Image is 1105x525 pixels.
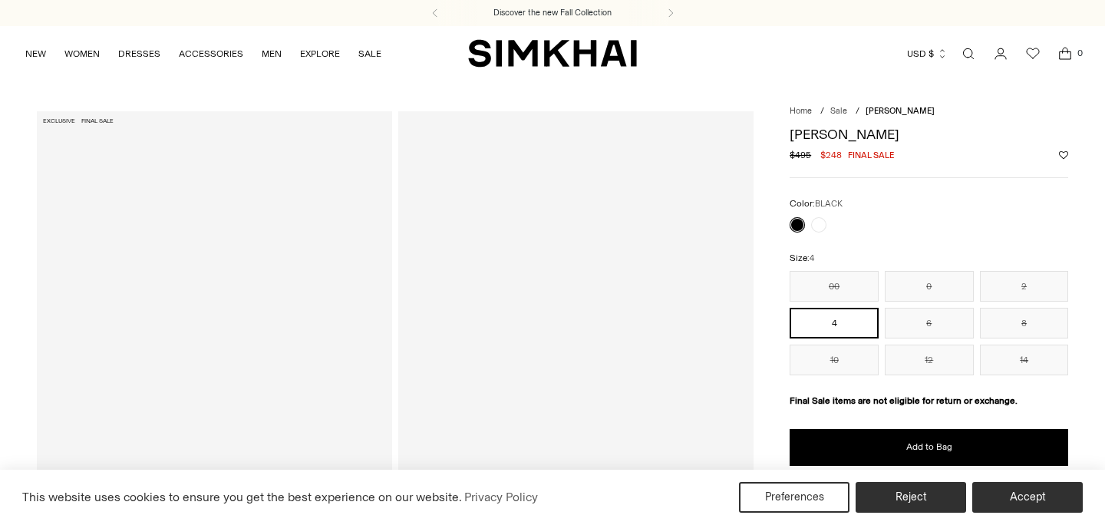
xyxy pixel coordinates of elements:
[493,7,612,19] a: Discover the new Fall Collection
[820,105,824,118] div: /
[1018,38,1048,69] a: Wishlist
[118,37,160,71] a: DRESSES
[790,395,1018,406] strong: Final Sale items are not eligible for return or exchange.
[300,37,340,71] a: EXPLORE
[980,345,1069,375] button: 14
[790,106,812,116] a: Home
[980,271,1069,302] button: 2
[179,37,243,71] a: ACCESSORIES
[790,345,879,375] button: 10
[262,37,282,71] a: MEN
[468,38,637,68] a: SIMKHAI
[790,196,843,211] label: Color:
[980,308,1069,338] button: 8
[885,345,974,375] button: 12
[1059,150,1068,160] button: Add to Wishlist
[885,308,974,338] button: 6
[810,253,814,263] span: 4
[907,37,948,71] button: USD $
[64,37,100,71] a: WOMEN
[790,429,1068,466] button: Add to Bag
[462,486,540,509] a: Privacy Policy (opens in a new tab)
[972,482,1083,513] button: Accept
[906,441,952,454] span: Add to Bag
[790,308,879,338] button: 4
[739,482,849,513] button: Preferences
[815,199,843,209] span: BLACK
[953,38,984,69] a: Open search modal
[25,37,46,71] a: NEW
[830,106,847,116] a: Sale
[790,271,879,302] button: 00
[856,105,859,118] div: /
[358,37,381,71] a: SALE
[790,127,1068,141] h1: [PERSON_NAME]
[866,106,935,116] span: [PERSON_NAME]
[790,105,1068,118] nav: breadcrumbs
[1050,38,1080,69] a: Open cart modal
[856,482,966,513] button: Reject
[22,490,462,504] span: This website uses cookies to ensure you get the best experience on our website.
[790,148,811,162] s: $495
[820,148,842,162] span: $248
[1073,46,1087,60] span: 0
[985,38,1016,69] a: Go to the account page
[885,271,974,302] button: 0
[790,251,814,266] label: Size:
